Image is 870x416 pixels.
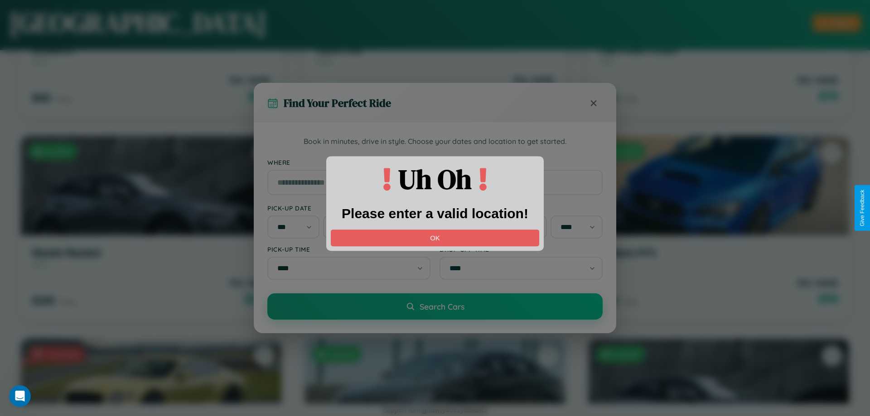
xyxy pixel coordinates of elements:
[267,136,603,148] p: Book in minutes, drive in style. Choose your dates and location to get started.
[267,245,430,253] label: Pick-up Time
[440,204,603,212] label: Drop-off Date
[267,158,603,166] label: Where
[420,301,464,311] span: Search Cars
[440,245,603,253] label: Drop-off Time
[284,96,391,110] h3: Find Your Perfect Ride
[267,204,430,212] label: Pick-up Date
